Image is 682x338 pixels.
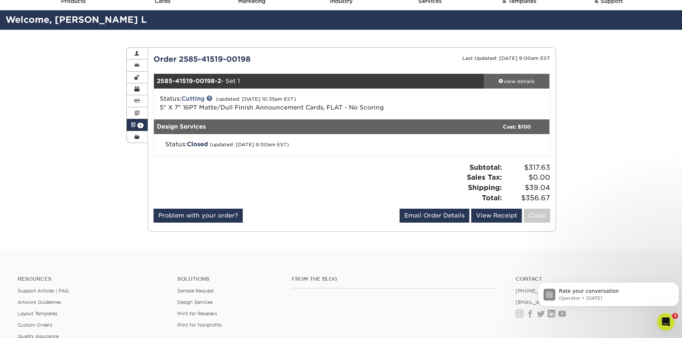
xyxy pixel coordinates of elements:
[292,276,495,282] h4: From the Blog
[504,193,550,203] span: $356.67
[18,311,57,316] a: Layout Templates
[516,276,664,282] a: Contact
[516,299,603,305] a: [EMAIL_ADDRESS][DOMAIN_NAME]
[187,141,208,148] span: Closed
[400,209,469,223] a: Email Order Details
[468,183,502,191] strong: Shipping:
[154,94,418,112] div: Status:
[177,322,222,328] a: Print for Nonprofits
[2,316,62,335] iframe: Google Customer Reviews
[504,162,550,173] span: $317.63
[157,123,206,130] strong: Design Services
[672,313,678,319] span: 3
[503,124,531,130] strong: Cost: $100
[535,267,682,318] iframe: Intercom notifications message
[18,276,166,282] h4: Resources
[137,123,144,128] span: 1
[18,299,61,305] a: Artwork Guidelines
[484,74,550,89] a: view details
[524,209,550,223] a: Close
[160,140,416,149] div: Status:
[471,209,522,223] a: View Receipt
[482,194,502,202] strong: Total:
[210,142,289,147] small: (updated: [DATE] 9:00am EST)
[154,209,243,223] a: Problem with your order?
[148,54,352,65] div: Order 2585-41519-00198
[154,74,484,89] div: - Set 1
[484,78,550,85] div: view details
[504,172,550,183] span: $0.00
[157,78,221,84] strong: 2585-41519-00198-2
[160,104,384,111] a: 5" X 7" 16PT Matte/Dull Finish Announcement Cards, FLAT - No Scoring
[177,299,213,305] a: Design Services
[504,183,550,193] span: $39.04
[216,96,296,102] small: (updated: [DATE] 10:35am EST)
[469,163,502,171] strong: Subtotal:
[177,311,217,316] a: Print for Resellers
[657,313,675,331] iframe: Intercom live chat
[516,288,561,294] a: [PHONE_NUMBER]
[462,55,550,61] small: Last Updated: [DATE] 9:00am EST
[177,276,281,282] h4: Solutions
[181,95,205,102] a: Cutting
[127,119,148,131] a: 1
[18,288,69,294] a: Support Articles | FAQ
[177,288,214,294] a: Sample Request
[467,173,502,181] strong: Sales Tax:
